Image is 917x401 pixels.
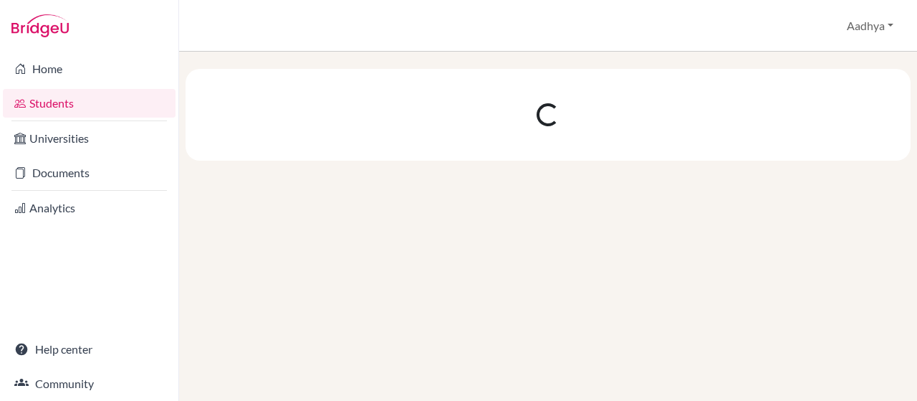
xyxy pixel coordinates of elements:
a: Analytics [3,194,176,222]
button: Aadhya [840,12,900,39]
a: Community [3,369,176,398]
a: Documents [3,159,176,187]
a: Home [3,55,176,83]
a: Help center [3,335,176,364]
img: Bridge-U [11,14,69,37]
a: Students [3,89,176,118]
a: Universities [3,124,176,153]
